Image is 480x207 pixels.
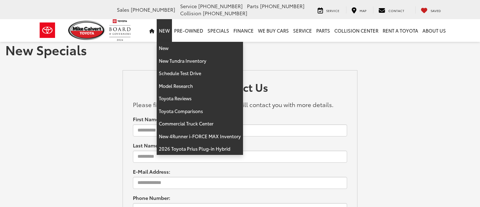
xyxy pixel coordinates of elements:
[157,142,243,155] a: 2026 Toyota Prius Plug-in Hybrid
[180,10,201,17] span: Collision
[373,6,410,13] a: Contact
[291,19,314,42] a: Service
[131,6,175,13] span: [PHONE_NUMBER]
[326,8,339,13] span: Service
[231,19,256,42] a: Finance
[256,19,291,42] a: WE BUY CARS
[5,43,475,57] h1: New Specials
[260,2,304,10] span: [PHONE_NUMBER]
[420,19,448,42] a: About Us
[157,42,243,55] a: New
[133,116,160,123] label: First Name:
[172,19,205,42] a: Pre-Owned
[388,8,404,13] span: Contact
[157,67,243,80] a: Schedule Test Drive
[247,2,259,10] span: Parts
[157,92,243,105] a: Toyota Reviews
[133,142,160,149] label: Last Name:
[314,19,332,42] a: Parts
[157,117,243,130] a: Commercial Truck Center
[431,8,441,13] span: Saved
[133,100,347,108] p: Please fill out the form below and we will contact you with more details.
[360,8,366,13] span: Map
[180,2,197,10] span: Service
[34,19,61,42] img: Toyota
[147,19,157,42] a: Home
[157,80,243,93] a: Model Research
[332,19,381,42] a: Collision Center
[133,194,170,201] label: Phone Number:
[157,130,243,143] a: New 4Runner i-FORCE MAX Inventory
[133,81,347,96] h2: Contact Us
[203,10,247,17] span: [PHONE_NUMBER]
[157,55,243,67] a: New Tundra Inventory
[157,19,172,42] a: New
[157,105,243,118] a: Toyota Comparisons
[68,21,106,40] img: Mike Calvert Toyota
[346,6,372,13] a: Map
[133,168,170,175] label: E-Mail Address:
[117,6,129,13] span: Sales
[312,6,345,13] a: Service
[205,19,231,42] a: Specials
[381,19,420,42] a: Rent a Toyota
[198,2,243,10] span: [PHONE_NUMBER]
[415,6,446,13] a: My Saved Vehicles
